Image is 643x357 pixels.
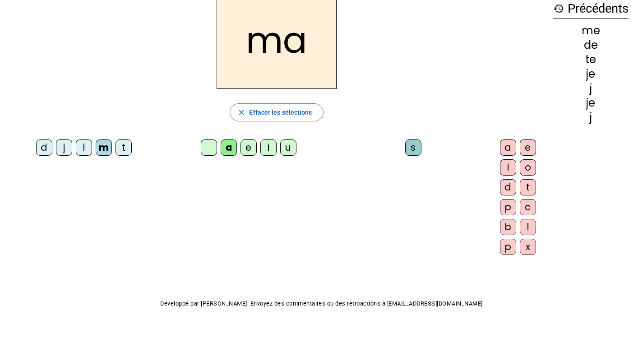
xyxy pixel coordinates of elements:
[553,112,629,123] div: j
[553,25,629,36] div: me
[553,69,629,79] div: je
[520,159,536,176] div: o
[520,199,536,215] div: c
[553,97,629,108] div: je
[116,139,132,156] div: t
[56,139,72,156] div: j
[230,103,323,121] button: Effacer les sélections
[553,54,629,65] div: te
[405,139,421,156] div: s
[553,83,629,94] div: j
[520,219,536,235] div: l
[221,139,237,156] div: a
[249,107,312,118] span: Effacer les sélections
[260,139,277,156] div: i
[241,139,257,156] div: e
[500,159,516,176] div: i
[520,179,536,195] div: t
[500,199,516,215] div: p
[280,139,296,156] div: u
[500,239,516,255] div: p
[7,298,636,309] p: Développé par [PERSON_NAME]. Envoyez des commentaires ou des rétroactions à [EMAIL_ADDRESS][DOMAI...
[96,139,112,156] div: m
[553,40,629,51] div: de
[237,108,245,116] mat-icon: close
[520,139,536,156] div: e
[553,3,564,14] mat-icon: history
[500,219,516,235] div: b
[520,239,536,255] div: x
[500,139,516,156] div: a
[76,139,92,156] div: l
[500,179,516,195] div: d
[36,139,52,156] div: d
